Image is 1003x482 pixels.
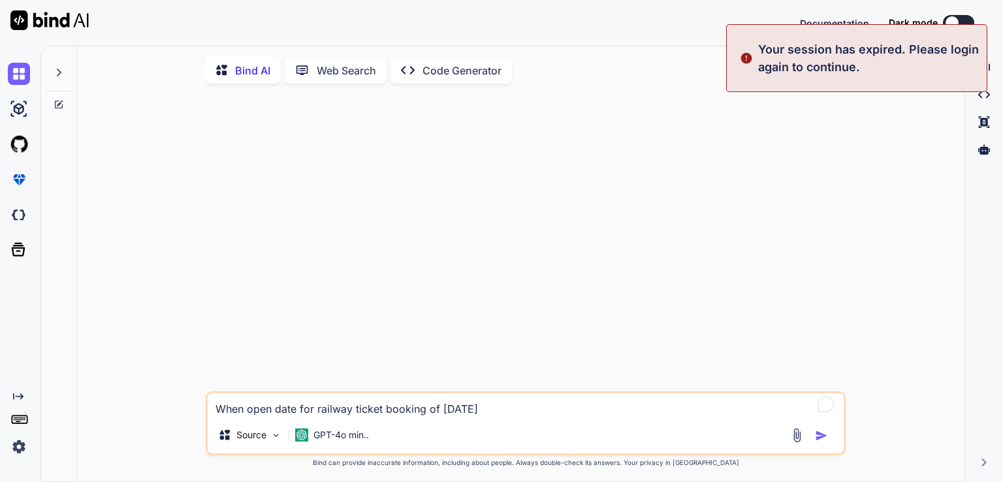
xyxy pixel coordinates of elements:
p: Source [236,428,266,442]
img: GPT-4o mini [295,428,308,442]
img: githubLight [8,133,30,155]
img: ai-studio [8,98,30,120]
img: settings [8,436,30,458]
img: premium [8,169,30,191]
img: alert [740,40,753,76]
img: attachment [789,428,804,443]
textarea: To enrich screen reader interactions, please activate Accessibility in Grammarly extension settings [208,393,844,417]
button: Documentation [800,16,869,30]
p: Bind AI [235,63,270,78]
p: Web Search [317,63,376,78]
p: Your session has expired. Please login again to continue. [758,40,979,76]
span: Dark mode [889,16,938,29]
span: Documentation [800,18,869,29]
img: chat [8,63,30,85]
img: darkCloudIdeIcon [8,204,30,226]
p: GPT-4o min.. [313,428,369,442]
img: Bind AI [10,10,89,30]
img: Pick Models [270,430,281,441]
p: Code Generator [422,63,501,78]
p: Bind can provide inaccurate information, including about people. Always double-check its answers.... [206,458,846,468]
img: icon [815,429,828,442]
